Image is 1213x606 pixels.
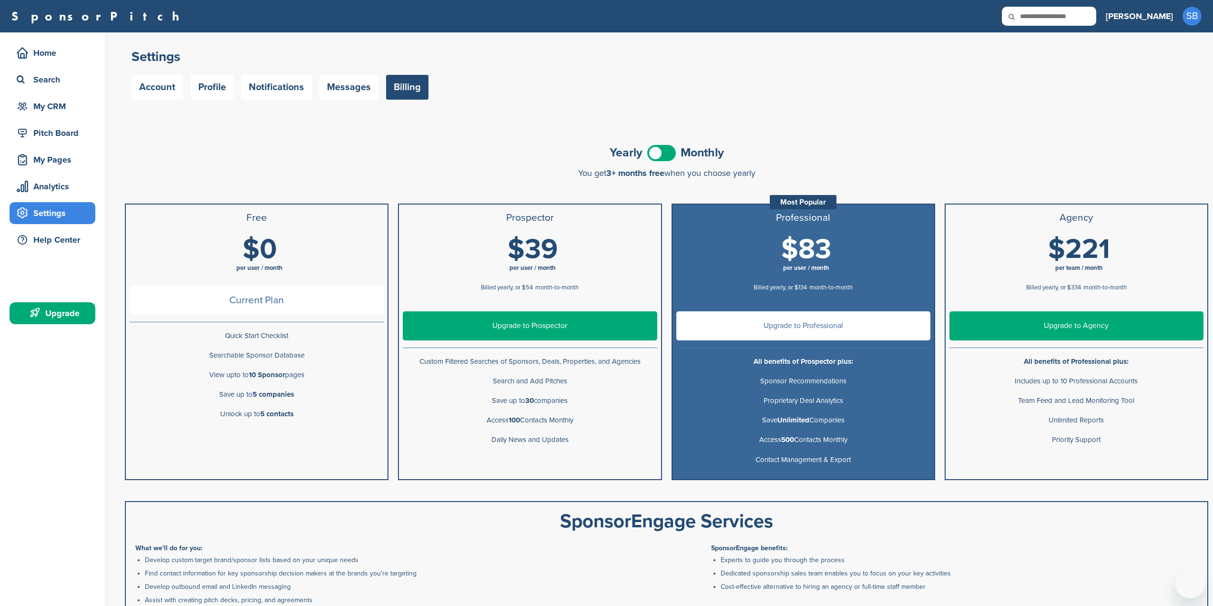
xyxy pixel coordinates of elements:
p: Access Contacts Monthly [676,434,930,446]
a: My Pages [10,149,95,171]
p: Includes up to 10 Professional Accounts [949,375,1203,387]
span: SB [1182,7,1202,26]
b: Unlimited [777,416,809,424]
a: Upgrade to Prospector [403,311,657,340]
a: Upgrade [10,302,95,324]
p: Search and Add Pitches [403,375,657,387]
h3: Free [130,212,384,224]
a: Search [10,69,95,91]
div: Upgrade [14,305,95,322]
li: Assist with creating pitch decks, pricing, and agreements [145,595,663,605]
div: You get when you choose yearly [125,168,1208,178]
span: per user / month [783,264,829,272]
p: Team Feed and Lead Monitoring Tool [949,395,1203,407]
li: Cost-effective alternative to hiring an agency or full-time staff member [721,582,1198,592]
span: $221 [1048,233,1110,266]
span: Billed yearly, or $134 [754,284,807,291]
p: Unlock up to [130,408,384,420]
b: 100 [509,416,520,424]
b: All benefits of Professional plus: [1024,357,1129,366]
p: Daily News and Updates [403,434,657,446]
span: 3+ months free [606,168,664,178]
li: Dedicated sponsorship sales team enables you to focus on your key activities [721,568,1198,578]
p: Save up to companies [403,395,657,407]
li: Find contact information for key sponsorship decision makers at the brands you're targeting [145,568,663,578]
a: Billing [386,75,428,100]
a: My CRM [10,95,95,117]
span: per user / month [236,264,283,272]
p: Quick Start Checklist [130,330,384,342]
div: Most Popular [770,195,836,209]
p: Save Companies [676,414,930,426]
h3: Agency [949,212,1203,224]
p: Unlimited Reports [949,414,1203,426]
div: Help Center [14,231,95,248]
p: Searchable Sponsor Database [130,349,384,361]
div: Pitch Board [14,124,95,142]
p: Custom Filtered Searches of Sponsors, Deals, Properties, and Agencies [403,356,657,368]
span: Current Plan [130,286,384,315]
span: $83 [781,233,831,266]
div: Search [14,71,95,88]
a: Upgrade to Agency [949,311,1203,340]
h2: Settings [132,48,1202,65]
p: View upto to pages [130,369,384,381]
a: Analytics [10,175,95,197]
span: month-to-month [1083,284,1127,291]
div: Analytics [14,178,95,195]
p: Priority Support [949,434,1203,446]
div: My CRM [14,98,95,115]
a: SponsorPitch [11,10,185,22]
span: Yearly [610,147,642,159]
div: My Pages [14,151,95,168]
span: $0 [243,233,277,266]
span: Billed yearly, or $334 [1026,284,1081,291]
span: Monthly [681,147,724,159]
a: Upgrade to Professional [676,311,930,340]
span: per team / month [1055,264,1103,272]
span: $39 [508,233,558,266]
p: Sponsor Recommendations [676,375,930,387]
li: Experts to guide you through the process [721,555,1198,565]
div: SponsorEngage Services [135,512,1198,531]
h3: Professional [676,212,930,224]
p: Contact Management & Export [676,454,930,466]
div: Settings [14,205,95,222]
h3: Prospector [403,212,657,224]
a: Home [10,42,95,64]
span: Billed yearly, or $54 [481,284,533,291]
div: Home [14,44,95,62]
b: SponsorEngage benefits: [711,544,788,552]
span: per user / month [510,264,556,272]
b: All benefits of Prospector plus: [754,357,853,366]
b: 5 contacts [260,410,294,418]
a: Pitch Board [10,122,95,144]
li: Develop outbound email and LinkedIn messaging [145,582,663,592]
a: Help Center [10,229,95,251]
span: month-to-month [535,284,579,291]
p: Proprietary Deal Analytics [676,395,930,407]
iframe: Button to launch messaging window [1175,568,1205,598]
b: 30 [525,396,534,405]
li: Develop custom target brand/sponsor lists based on your unique needs [145,555,663,565]
a: Notifications [241,75,312,100]
b: 5 companies [253,390,294,399]
b: What we'll do for you: [135,544,203,552]
span: month-to-month [809,284,853,291]
p: Save up to [130,389,384,401]
a: Account [132,75,183,100]
a: Messages [319,75,378,100]
b: 10 Sponsor [249,370,285,379]
a: Settings [10,202,95,224]
a: Profile [191,75,234,100]
h3: [PERSON_NAME] [1106,10,1173,23]
a: [PERSON_NAME] [1106,6,1173,27]
p: Access Contacts Monthly [403,414,657,426]
b: 500 [781,435,794,444]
